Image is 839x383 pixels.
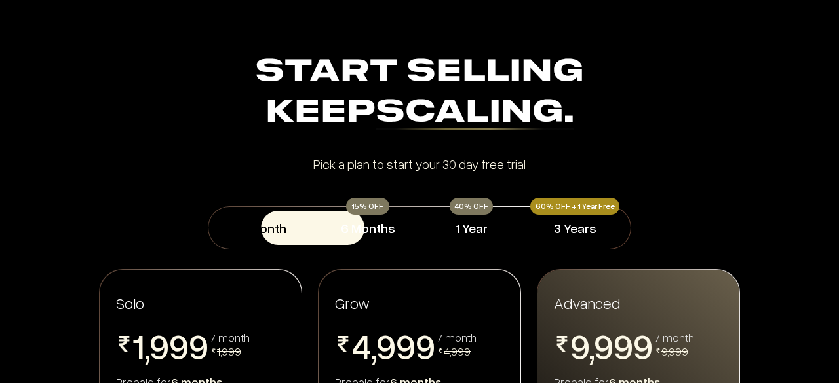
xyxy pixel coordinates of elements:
[54,52,785,134] div: Start Selling
[346,198,389,215] div: 15% OFF
[54,93,785,134] div: Keep
[438,348,443,353] img: pricing-rupee
[554,293,620,313] span: Advanced
[132,328,208,363] span: 1,999
[212,211,316,245] button: 1 Month
[523,211,627,245] button: 3 Years
[351,328,435,363] span: 4,999
[655,331,694,343] div: / month
[655,348,661,353] img: pricing-rupee
[316,211,419,245] button: 6 Months
[554,336,570,352] img: pricing-rupee
[570,328,653,363] span: 9,999
[661,344,688,358] span: 9,999
[116,293,144,312] span: Solo
[54,157,785,170] div: Pick a plan to start your 30 day free trial
[211,331,250,343] div: / month
[217,344,241,358] span: 1,999
[335,336,351,352] img: pricing-rupee
[438,331,477,343] div: / month
[211,348,216,353] img: pricing-rupee
[335,293,370,312] span: Grow
[419,211,523,245] button: 1 Year
[444,344,471,358] span: 4,999
[116,336,132,352] img: pricing-rupee
[450,198,493,215] div: 40% OFF
[376,98,574,130] div: Scaling.
[530,198,619,215] div: 60% OFF + 1 Year Free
